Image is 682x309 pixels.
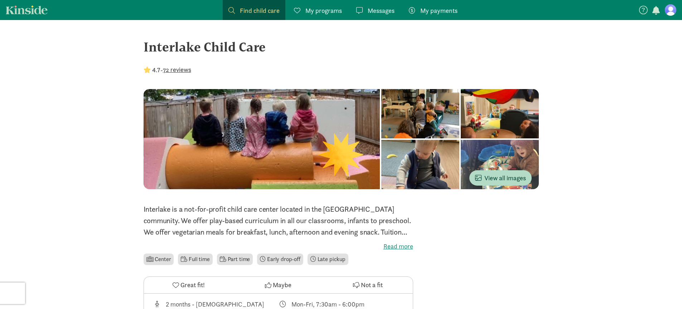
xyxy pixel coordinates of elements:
[273,280,291,290] span: Maybe
[166,299,264,309] div: 2 months - [DEMOGRAPHIC_DATA]
[257,254,303,265] li: Early drop-off
[475,173,526,183] span: View all images
[420,6,458,15] span: My payments
[291,299,364,309] div: Mon-Fri, 7:30am - 6:00pm
[180,280,205,290] span: Great fit!
[240,6,280,15] span: Find child care
[144,37,539,57] div: Interlake Child Care
[308,254,348,265] li: Late pickup
[152,66,160,74] strong: 4.7
[361,280,383,290] span: Not a fit
[469,170,532,186] button: View all images
[144,203,413,238] p: Interlake is a not-for-profit child care center located in the [GEOGRAPHIC_DATA] community. We of...
[305,6,342,15] span: My programs
[217,254,253,265] li: Part time
[178,254,212,265] li: Full time
[144,242,413,251] label: Read more
[144,277,233,293] button: Great fit!
[144,65,191,75] div: -
[153,299,279,309] div: Age range for children that this provider cares for
[233,277,323,293] button: Maybe
[278,299,404,309] div: Class schedule
[368,6,395,15] span: Messages
[6,5,48,14] a: Kinside
[144,254,174,265] li: Center
[323,277,412,293] button: Not a fit
[163,65,191,74] button: 72 reviews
